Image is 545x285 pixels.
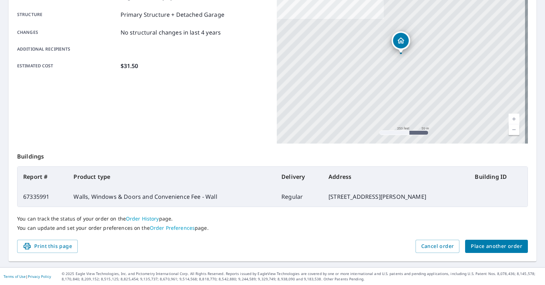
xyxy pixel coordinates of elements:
[4,274,51,279] p: |
[509,114,519,124] a: Current Level 17, Zoom In
[150,224,195,231] a: Order Preferences
[28,274,51,279] a: Privacy Policy
[17,46,118,52] p: Additional recipients
[126,215,159,222] a: Order History
[465,240,528,253] button: Place another order
[17,10,118,19] p: Structure
[17,144,528,166] p: Buildings
[471,242,522,251] span: Place another order
[421,242,454,251] span: Cancel order
[469,167,528,187] th: Building ID
[121,62,138,70] p: $31.50
[416,240,460,253] button: Cancel order
[68,187,276,207] td: Walls, Windows & Doors and Convenience Fee - Wall
[17,167,68,187] th: Report #
[17,28,118,37] p: Changes
[17,62,118,70] p: Estimated cost
[323,187,469,207] td: [STREET_ADDRESS][PERSON_NAME]
[276,187,323,207] td: Regular
[68,167,276,187] th: Product type
[23,242,72,251] span: Print this page
[17,187,68,207] td: 67335991
[17,225,528,231] p: You can update and set your order preferences on the page.
[323,167,469,187] th: Address
[62,271,541,282] p: © 2025 Eagle View Technologies, Inc. and Pictometry International Corp. All Rights Reserved. Repo...
[121,28,221,37] p: No structural changes in last 4 years
[17,240,78,253] button: Print this page
[4,274,26,279] a: Terms of Use
[509,124,519,135] a: Current Level 17, Zoom Out
[17,216,528,222] p: You can track the status of your order on the page.
[276,167,323,187] th: Delivery
[121,10,224,19] p: Primary Structure + Detached Garage
[392,31,410,53] div: Dropped pin, building 1, Residential property, 413 Abel Ave Capitol Heights, MD 20743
